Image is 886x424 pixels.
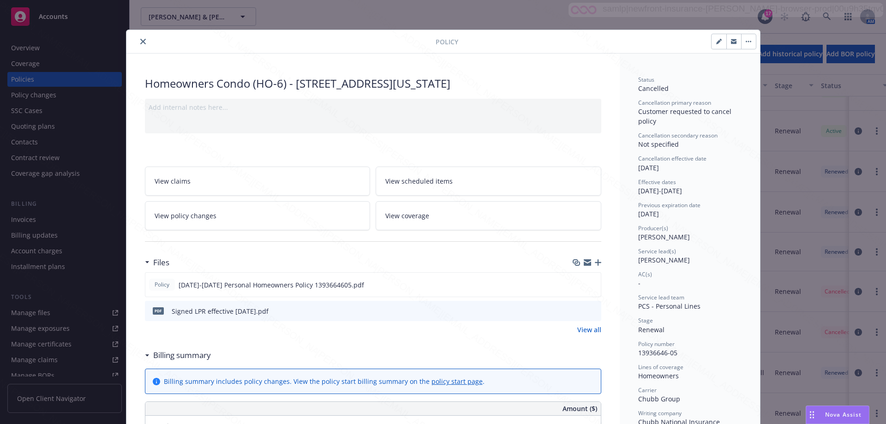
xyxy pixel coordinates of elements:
span: Cancellation secondary reason [638,131,718,139]
span: pdf [153,307,164,314]
span: Writing company [638,409,682,417]
button: download file [575,306,582,316]
span: Previous expiration date [638,201,700,209]
span: Effective dates [638,178,676,186]
span: Producer(s) [638,224,668,232]
span: [PERSON_NAME] [638,233,690,241]
span: View claims [155,176,191,186]
div: Billing summary includes policy changes. View the policy start billing summary on the . [164,376,485,386]
a: View claims [145,167,371,196]
a: View all [577,325,601,334]
a: View coverage [376,201,601,230]
h3: Files [153,257,169,269]
span: Chubb Group [638,394,680,403]
span: - [638,279,641,287]
span: Cancellation effective date [638,155,706,162]
span: PCS - Personal Lines [638,302,700,311]
div: Billing summary [145,349,211,361]
span: Cancelled [638,84,669,93]
button: download file [574,280,581,290]
span: [DATE] [638,209,659,218]
h3: Billing summary [153,349,211,361]
span: [DATE] [638,163,659,172]
span: Not specified [638,140,679,149]
span: View scheduled items [385,176,453,186]
span: Customer requested to cancel policy [638,107,733,125]
span: Service lead team [638,293,684,301]
span: Amount ($) [563,404,597,413]
button: Nova Assist [806,406,869,424]
span: Cancellation primary reason [638,99,711,107]
span: Nova Assist [825,411,862,418]
span: Carrier [638,386,657,394]
span: [DATE]-[DATE] Personal Homeowners Policy 1393664605.pdf [179,280,364,290]
span: Lines of coverage [638,363,683,371]
span: View policy changes [155,211,216,221]
div: Homeowners Condo (HO-6) - [STREET_ADDRESS][US_STATE] [145,76,601,91]
span: Policy number [638,340,675,348]
span: Homeowners [638,371,679,380]
button: close [138,36,149,47]
a: policy start page [431,377,483,386]
div: Files [145,257,169,269]
span: [PERSON_NAME] [638,256,690,264]
span: Stage [638,317,653,324]
a: View policy changes [145,201,371,230]
div: Signed LPR effective [DATE].pdf [172,306,269,316]
span: Policy [153,281,171,289]
span: 13936646-05 [638,348,677,357]
button: preview file [589,280,597,290]
div: [DATE] - [DATE] [638,178,742,196]
span: Service lead(s) [638,247,676,255]
div: Add internal notes here... [149,102,598,112]
span: Renewal [638,325,664,334]
div: Drag to move [806,406,818,424]
a: View scheduled items [376,167,601,196]
span: AC(s) [638,270,652,278]
span: View coverage [385,211,429,221]
span: Status [638,76,654,84]
span: Policy [436,37,458,47]
button: preview file [589,306,598,316]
